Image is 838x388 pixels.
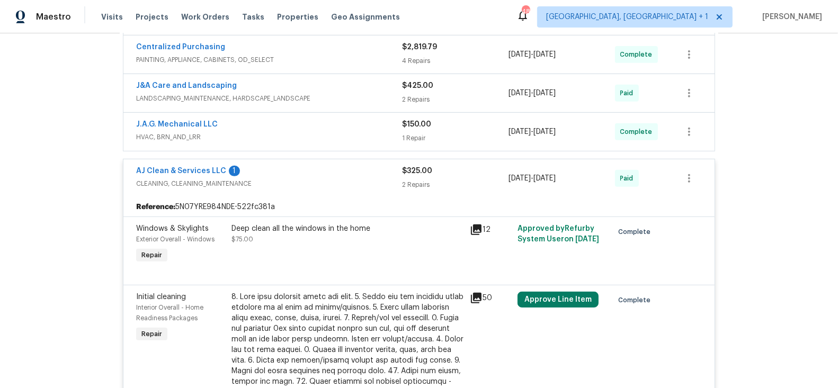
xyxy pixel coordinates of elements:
[533,175,556,182] span: [DATE]
[470,292,511,304] div: 50
[136,202,175,212] b: Reference:
[136,293,186,301] span: Initial cleaning
[402,133,509,143] div: 1 Repair
[277,12,318,22] span: Properties
[533,89,556,97] span: [DATE]
[402,179,509,190] div: 2 Repairs
[402,43,437,51] span: $2,819.79
[509,89,531,97] span: [DATE]
[509,51,531,58] span: [DATE]
[136,167,226,175] a: AJ Clean & Services LLC
[136,43,225,51] a: Centralized Purchasing
[136,236,215,242] span: Exterior Overall - Windows
[546,12,708,22] span: [GEOGRAPHIC_DATA], [GEOGRAPHIC_DATA] + 1
[136,304,203,321] span: Interior Overall - Home Readiness Packages
[509,175,531,182] span: [DATE]
[36,12,71,22] span: Maestro
[758,12,822,22] span: [PERSON_NAME]
[181,12,229,22] span: Work Orders
[533,51,556,58] span: [DATE]
[470,223,511,236] div: 12
[136,132,402,142] span: HVAC, BRN_AND_LRR
[509,128,531,136] span: [DATE]
[620,127,657,137] span: Complete
[518,225,599,243] span: Approved by Refurby System User on
[509,49,556,60] span: -
[518,292,599,308] button: Approve Line Item
[575,236,599,243] span: [DATE]
[402,167,432,175] span: $325.00
[136,121,218,128] a: J.A.G. Mechanical LLC
[402,56,509,66] div: 4 Repairs
[620,88,638,98] span: Paid
[402,82,433,89] span: $425.00
[136,178,402,189] span: CLEANING, CLEANING_MAINTENANCE
[229,166,240,176] div: 1
[618,295,655,305] span: Complete
[136,93,402,104] span: LANDSCAPING_MAINTENANCE, HARDSCAPE_LANDSCAPE
[136,55,402,65] span: PAINTING, APPLIANCE, CABINETS, OD_SELECT
[522,6,529,17] div: 48
[231,223,463,234] div: Deep clean all the windows in the home
[331,12,400,22] span: Geo Assignments
[509,127,556,137] span: -
[123,197,715,216] div: 5N07YRE984NDE-522fc381a
[242,13,264,21] span: Tasks
[136,12,168,22] span: Projects
[137,250,166,260] span: Repair
[402,121,431,128] span: $150.00
[620,49,657,60] span: Complete
[137,329,166,339] span: Repair
[136,82,237,89] a: J&A Care and Landscaping
[231,236,253,242] span: $75.00
[620,173,638,184] span: Paid
[533,128,556,136] span: [DATE]
[509,173,556,184] span: -
[509,88,556,98] span: -
[136,225,209,232] span: Windows & Skylights
[618,227,655,237] span: Complete
[402,94,509,105] div: 2 Repairs
[101,12,123,22] span: Visits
